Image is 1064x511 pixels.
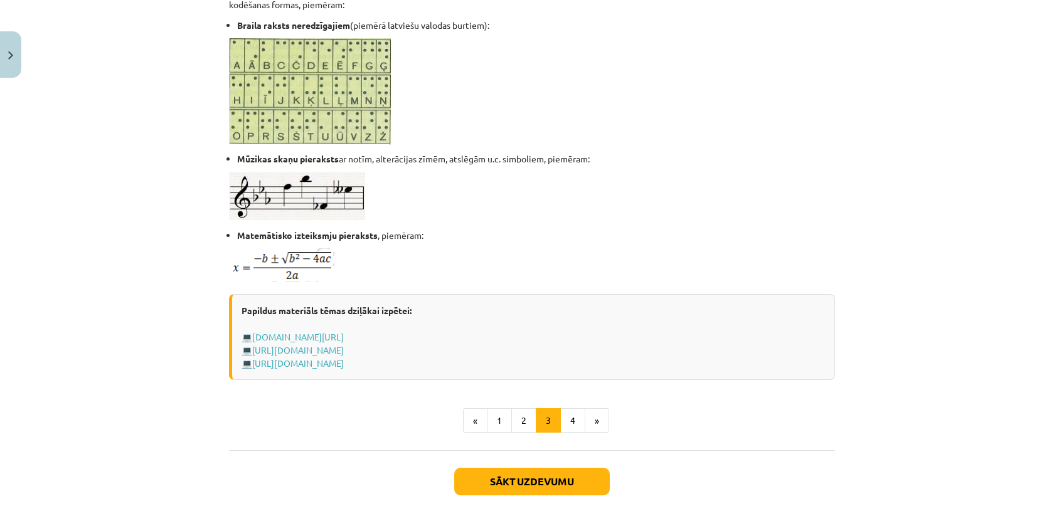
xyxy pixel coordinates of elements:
strong: Papildus materiāls tēmas dziļākai izpētei: [242,305,412,316]
button: 3 [536,408,561,433]
strong: Braila raksts neredzīgajiem [237,19,350,31]
button: » [585,408,609,433]
li: , piemēram: [237,229,835,242]
a: [URL][DOMAIN_NAME] [252,344,344,356]
a: [URL][DOMAIN_NAME] [252,357,344,369]
strong: Mūzikas skaņu pieraksts [237,153,339,164]
button: Sākt uzdevumu [454,468,610,495]
strong: Matemātisko izteiksmju pieraksts [237,229,378,241]
div: 💻 💻 💻 [229,294,835,380]
button: « [463,408,487,433]
button: 4 [560,408,585,433]
nav: Page navigation example [229,408,835,433]
img: icon-close-lesson-0947bae3869378f0d4975bcd49f059093ad1ed9edebbc8119c70593378902aed.svg [8,51,13,60]
a: [DOMAIN_NAME][URL] [252,331,344,342]
li: (piemērā latviešu valodas burtiem): [237,19,835,32]
li: ar notīm, alterācijas zīmēm, atslēgām u.c. simboliem, piemēram: [237,152,835,166]
button: 2 [511,408,536,433]
button: 1 [487,408,512,433]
